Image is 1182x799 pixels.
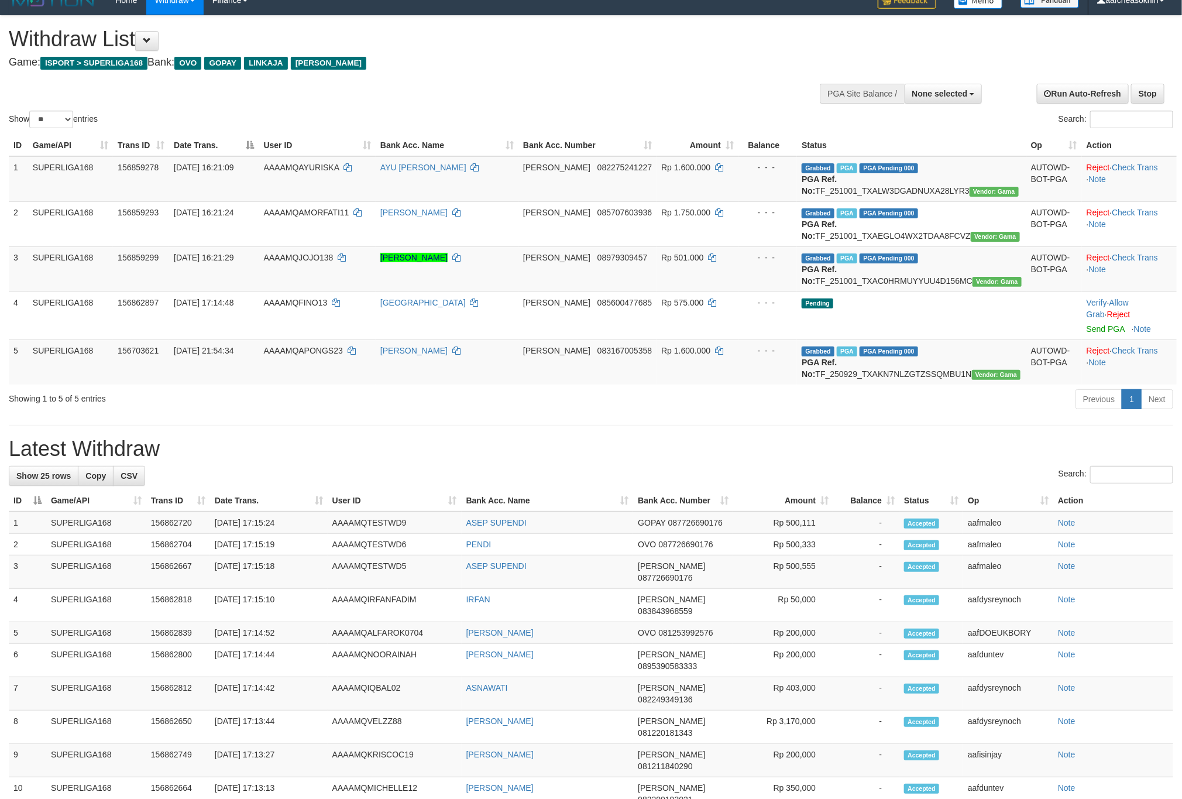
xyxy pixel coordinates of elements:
a: [PERSON_NAME] [466,716,534,726]
h4: Game: Bank: [9,57,776,68]
td: - [833,744,899,777]
td: aafdysreynoch [963,589,1053,622]
div: - - - [743,162,792,173]
a: Next [1141,389,1173,409]
td: [DATE] 17:15:10 [210,589,328,622]
span: AAAAMQAYURISKA [264,163,339,172]
span: Marked by aafheankoy [837,253,857,263]
td: AAAAMQALFAROK0704 [328,622,462,644]
a: Reject [1107,310,1131,319]
span: OVO [638,628,656,637]
span: Vendor URL: https://trx31.1velocity.biz [971,232,1020,242]
td: AUTOWD-BOT-PGA [1026,246,1082,292]
td: SUPERLIGA168 [46,589,146,622]
a: Note [1058,628,1076,637]
a: Note [1058,540,1076,549]
span: PGA Pending [860,208,918,218]
td: 156862800 [146,644,210,677]
td: - [833,555,899,589]
a: Verify [1087,298,1107,307]
span: AAAAMQJOJO138 [264,253,334,262]
td: Rp 50,000 [733,589,833,622]
td: SUPERLIGA168 [46,677,146,711]
span: AAAAMQAPONGS23 [264,346,343,355]
td: TF_251001_TXALW3DGADNUXA28LYR3 [797,156,1026,202]
td: SUPERLIGA168 [28,340,113,385]
a: ASEP SUPENDI [466,561,527,571]
th: Bank Acc. Number: activate to sort column ascending [518,135,657,156]
th: Balance: activate to sort column ascending [833,490,899,512]
th: Trans ID: activate to sort column ascending [146,490,210,512]
span: PGA Pending [860,253,918,263]
b: PGA Ref. No: [802,265,837,286]
td: Rp 200,000 [733,744,833,777]
td: 156862839 [146,622,210,644]
span: 156859293 [118,208,159,217]
th: Op: activate to sort column ascending [963,490,1053,512]
td: · · [1082,340,1177,385]
span: 156859299 [118,253,159,262]
span: OVO [174,57,201,70]
span: Rp 1.600.000 [661,163,710,172]
a: Note [1058,750,1076,759]
td: [DATE] 17:13:44 [210,711,328,744]
span: Accepted [904,784,939,794]
td: 1 [9,512,46,534]
a: Check Trans [1112,208,1158,217]
a: [PERSON_NAME] [466,750,534,759]
td: aafduntev [963,644,1053,677]
span: Vendor URL: https://trx31.1velocity.biz [973,277,1022,287]
a: Allow Grab [1087,298,1129,319]
a: Note [1058,561,1076,571]
td: AAAAMQTESTWD9 [328,512,462,534]
div: - - - [743,207,792,218]
th: Game/API: activate to sort column ascending [28,135,113,156]
a: Show 25 rows [9,466,78,486]
a: [PERSON_NAME] [380,208,448,217]
td: SUPERLIGA168 [46,644,146,677]
span: OVO [638,540,656,549]
td: [DATE] 17:14:42 [210,677,328,711]
span: Grabbed [802,208,834,218]
span: [DATE] 16:21:09 [174,163,233,172]
td: [DATE] 17:15:24 [210,512,328,534]
span: Accepted [904,650,939,660]
button: None selected [905,84,982,104]
th: Action [1082,135,1177,156]
th: ID [9,135,28,156]
b: PGA Ref. No: [802,220,837,241]
span: Copy 085707603936 to clipboard [597,208,652,217]
span: Rp 575.000 [661,298,703,307]
span: Accepted [904,717,939,727]
td: TF_251001_TXAEGLO4WX2TDAA8FCVZ [797,201,1026,246]
a: Note [1058,716,1076,726]
a: [PERSON_NAME] [466,783,534,793]
a: Send PGA [1087,324,1125,334]
td: 7 [9,677,46,711]
a: Note [1058,650,1076,659]
th: Amount: activate to sort column ascending [657,135,738,156]
span: Accepted [904,750,939,760]
span: PGA Pending [860,163,918,173]
td: [DATE] 17:14:44 [210,644,328,677]
td: AAAAMQKRISCOC19 [328,744,462,777]
td: 5 [9,622,46,644]
span: GOPAY [638,518,665,527]
input: Search: [1090,111,1173,128]
span: [PERSON_NAME] [638,650,705,659]
span: [PERSON_NAME] [523,346,590,355]
div: - - - [743,297,792,308]
td: 3 [9,246,28,292]
td: SUPERLIGA168 [28,292,113,340]
td: [DATE] 17:15:19 [210,534,328,555]
td: - [833,534,899,555]
span: Copy 08979309457 to clipboard [597,253,648,262]
a: Note [1058,595,1076,604]
td: TF_250929_TXAKN7NLZGTZSSQMBU1N [797,340,1026,385]
td: Rp 500,111 [733,512,833,534]
td: Rp 403,000 [733,677,833,711]
span: Pending [802,299,833,308]
span: Accepted [904,595,939,605]
a: Check Trans [1112,253,1158,262]
div: - - - [743,345,792,356]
